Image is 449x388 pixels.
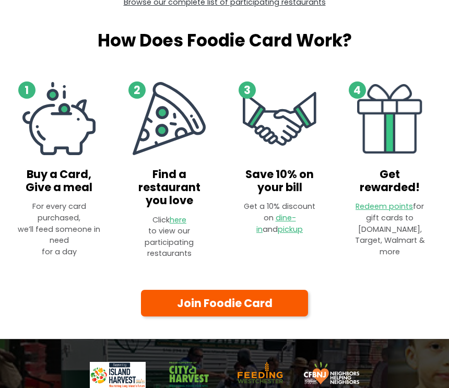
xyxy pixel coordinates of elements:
h4: Find a restaurant you love [125,168,213,207]
a: Redeem points [356,201,413,211]
p: Click to view our participating restaurants [125,215,213,260]
p: For every card purchased, we’ll feed someone in need for a day [15,201,103,257]
a: Join Foodie Card [141,290,308,317]
a: here [170,215,186,225]
a: pickup [278,224,303,234]
h2: How Does Foodie Card Work? [8,30,441,51]
h4: Save 10% on your bill [243,168,316,194]
h4: Buy a Card, Give a meal [15,168,103,194]
p: for gift cards to [DOMAIN_NAME], Target, Walmart & more [353,201,426,257]
a: dine-in [256,213,296,234]
h4: Get rewarded! [353,168,426,194]
p: Get a 10% discount on and [243,201,316,235]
